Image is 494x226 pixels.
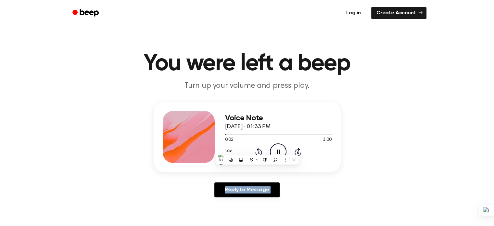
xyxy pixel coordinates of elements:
button: 1.0x [225,146,232,157]
span: [DATE] · 01:33 PM [225,124,271,130]
a: Log in [340,6,367,20]
h3: Voice Note [225,114,332,123]
h1: You were left a beep [81,52,413,75]
a: Reply to Message [214,182,279,197]
a: Beep [68,7,105,20]
span: 3:00 [323,137,331,143]
p: Turn up your volume and press play. [122,81,372,91]
span: 0:02 [225,137,234,143]
a: Create Account [371,7,426,19]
